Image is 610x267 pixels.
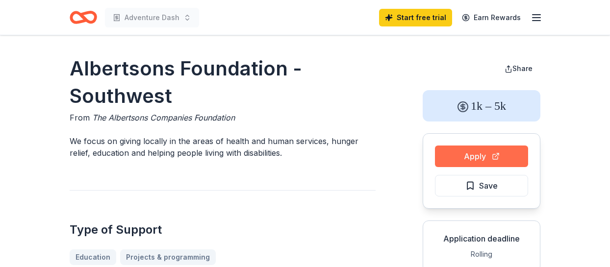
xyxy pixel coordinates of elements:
a: Start free trial [379,9,452,26]
p: We focus on giving locally in the areas of health and human services, hunger relief, education an... [70,135,376,159]
div: From [70,112,376,123]
a: Education [70,249,116,265]
span: Save [479,179,498,192]
span: Adventure Dash [125,12,179,24]
button: Adventure Dash [105,8,199,27]
button: Apply [435,146,528,167]
h2: Type of Support [70,222,376,238]
span: Share [512,64,533,73]
span: The Albertsons Companies Foundation [92,113,235,122]
a: Home [70,6,97,29]
a: Earn Rewards [456,9,527,26]
h1: Albertsons Foundation - Southwest [70,55,376,110]
button: Share [497,59,540,78]
div: 1k – 5k [423,90,540,121]
a: Projects & programming [120,249,216,265]
div: Application deadline [431,233,532,244]
div: Rolling [431,248,532,260]
button: Save [435,175,528,196]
